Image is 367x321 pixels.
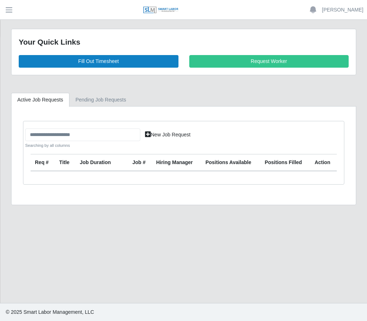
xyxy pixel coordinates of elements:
a: [PERSON_NAME] [322,6,363,14]
th: Positions Available [201,154,260,171]
th: Action [310,154,337,171]
th: Req # [31,154,55,171]
a: Active Job Requests [11,93,69,107]
a: New Job Request [140,128,195,141]
th: Job Duration [76,154,119,171]
th: Job # [128,154,152,171]
th: Title [55,154,76,171]
th: Hiring Manager [152,154,201,171]
div: Your Quick Links [19,36,349,48]
span: © 2025 Smart Labor Management, LLC [6,309,94,315]
a: Pending Job Requests [69,93,132,107]
a: Request Worker [189,55,349,68]
small: Searching by all columns [25,143,140,149]
a: Fill Out Timesheet [19,55,178,68]
th: Positions Filled [260,154,311,171]
img: SLM Logo [143,6,179,14]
